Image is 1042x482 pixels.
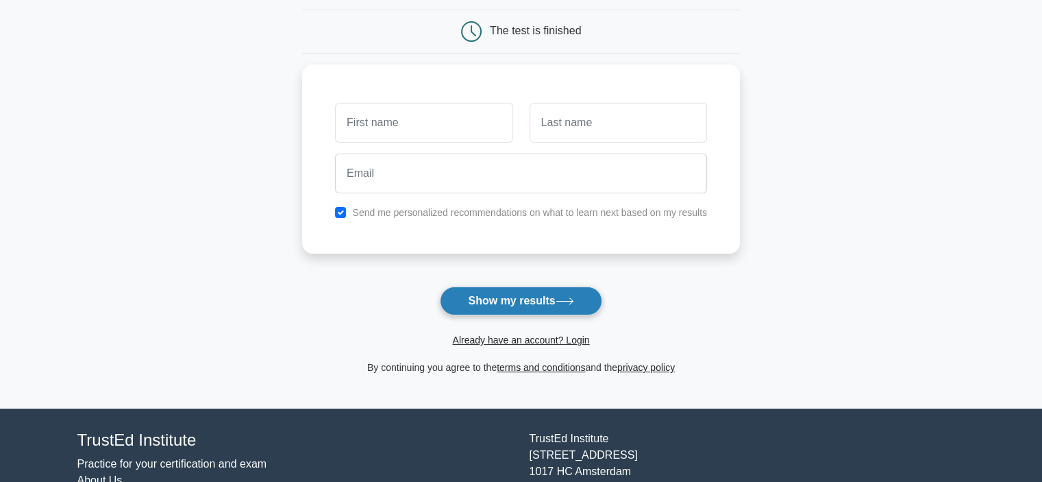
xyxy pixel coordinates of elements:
input: Last name [530,103,707,143]
a: terms and conditions [497,362,585,373]
h4: TrustEd Institute [77,431,513,450]
input: First name [335,103,512,143]
div: The test is finished [490,25,581,36]
a: Already have an account? Login [452,335,589,346]
a: privacy policy [617,362,675,373]
input: Email [335,154,707,193]
button: Show my results [440,287,601,315]
label: Send me personalized recommendations on what to learn next based on my results [352,207,707,218]
a: Practice for your certification and exam [77,458,267,470]
div: By continuing you agree to the and the [294,359,748,376]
